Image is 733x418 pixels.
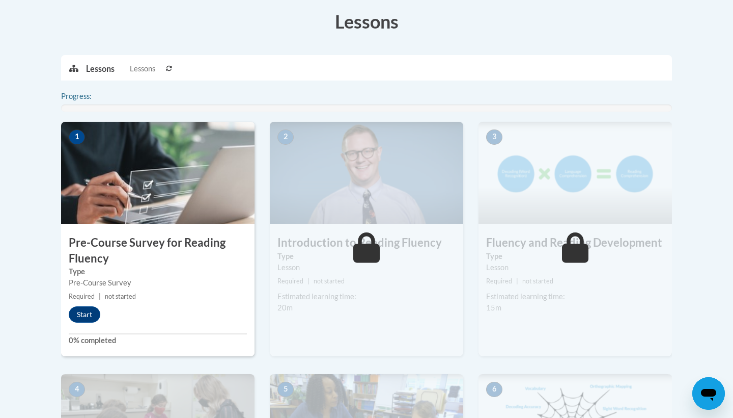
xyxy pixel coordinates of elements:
label: Type [69,266,247,277]
div: Lesson [486,262,664,273]
label: 0% completed [69,335,247,346]
button: Start [69,306,100,323]
iframe: Button to launch messaging window [692,377,725,410]
h3: Pre-Course Survey for Reading Fluency [61,235,255,267]
span: 15m [486,303,501,312]
div: Estimated learning time: [277,291,456,302]
span: Required [69,293,95,300]
h3: Lessons [61,9,672,34]
span: not started [314,277,345,285]
span: | [516,277,518,285]
div: Lesson [277,262,456,273]
label: Type [277,251,456,262]
span: 20m [277,303,293,312]
span: 6 [486,382,502,397]
p: Lessons [86,63,115,74]
span: | [99,293,101,300]
span: not started [105,293,136,300]
span: 1 [69,129,85,145]
span: 3 [486,129,502,145]
div: Estimated learning time: [486,291,664,302]
span: 4 [69,382,85,397]
span: Lessons [130,63,155,74]
span: Required [277,277,303,285]
span: 5 [277,382,294,397]
span: | [307,277,309,285]
span: Required [486,277,512,285]
img: Course Image [478,122,672,224]
span: 2 [277,129,294,145]
h3: Fluency and Reading Development [478,235,672,251]
span: not started [522,277,553,285]
img: Course Image [270,122,463,224]
h3: Introduction to Reading Fluency [270,235,463,251]
label: Type [486,251,664,262]
label: Progress: [61,91,120,102]
div: Pre-Course Survey [69,277,247,289]
img: Course Image [61,122,255,224]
